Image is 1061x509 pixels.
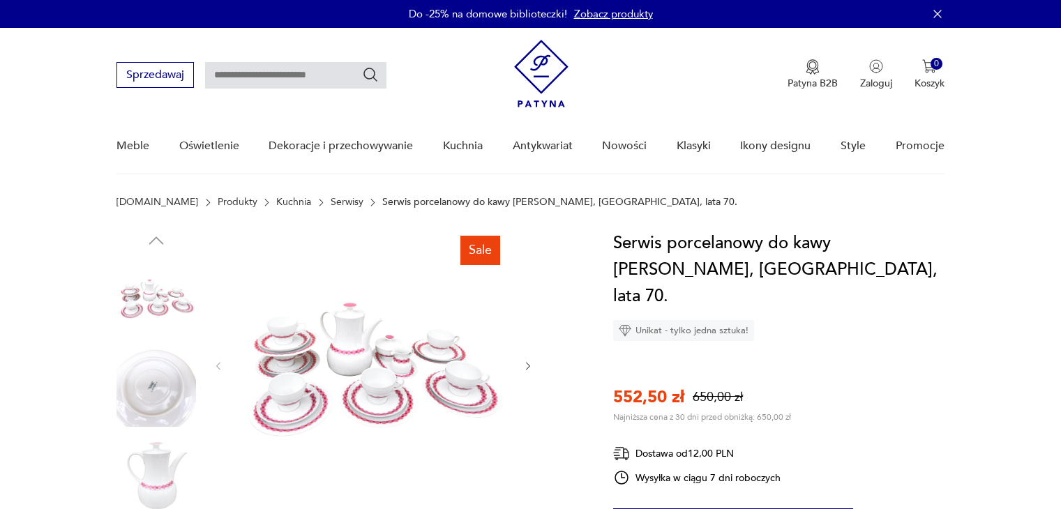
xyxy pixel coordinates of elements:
[931,58,942,70] div: 0
[218,197,257,208] a: Produkty
[860,77,892,90] p: Zaloguj
[788,59,838,90] a: Ikona medaluPatyna B2B
[915,77,945,90] p: Koszyk
[788,59,838,90] button: Patyna B2B
[613,411,791,423] p: Najniższa cena z 30 dni przed obniżką: 650,00 zł
[362,66,379,83] button: Szukaj
[239,230,508,499] img: Zdjęcie produktu Serwis porcelanowy do kawy Thomas-Rosenthal, Niemcy, lata 70.
[574,7,653,21] a: Zobacz produkty
[116,71,194,81] a: Sprzedawaj
[460,236,500,265] div: Sale
[613,445,781,462] div: Dostawa od 12,00 PLN
[841,119,866,173] a: Style
[613,320,754,341] div: Unikat - tylko jedna sztuka!
[860,59,892,90] button: Zaloguj
[806,59,820,75] img: Ikona medalu
[613,469,781,486] div: Wysyłka w ciągu 7 dni roboczych
[513,119,573,173] a: Antykwariat
[514,40,569,107] img: Patyna - sklep z meblami i dekoracjami vintage
[613,386,684,409] p: 552,50 zł
[116,258,196,337] img: Zdjęcie produktu Serwis porcelanowy do kawy Thomas-Rosenthal, Niemcy, lata 70.
[331,197,363,208] a: Serwisy
[269,119,413,173] a: Dekoracje i przechowywanie
[915,59,945,90] button: 0Koszyk
[116,119,149,173] a: Meble
[619,324,631,337] img: Ikona diamentu
[116,347,196,427] img: Zdjęcie produktu Serwis porcelanowy do kawy Thomas-Rosenthal, Niemcy, lata 70.
[613,445,630,462] img: Ikona dostawy
[740,119,811,173] a: Ikony designu
[788,77,838,90] p: Patyna B2B
[602,119,647,173] a: Nowości
[677,119,711,173] a: Klasyki
[693,388,743,406] p: 650,00 zł
[116,62,194,88] button: Sprzedawaj
[179,119,239,173] a: Oświetlenie
[896,119,945,173] a: Promocje
[443,119,483,173] a: Kuchnia
[116,197,198,208] a: [DOMAIN_NAME]
[409,7,567,21] p: Do -25% na domowe biblioteczki!
[613,230,945,310] h1: Serwis porcelanowy do kawy [PERSON_NAME], [GEOGRAPHIC_DATA], lata 70.
[276,197,311,208] a: Kuchnia
[382,197,737,208] p: Serwis porcelanowy do kawy [PERSON_NAME], [GEOGRAPHIC_DATA], lata 70.
[869,59,883,73] img: Ikonka użytkownika
[922,59,936,73] img: Ikona koszyka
